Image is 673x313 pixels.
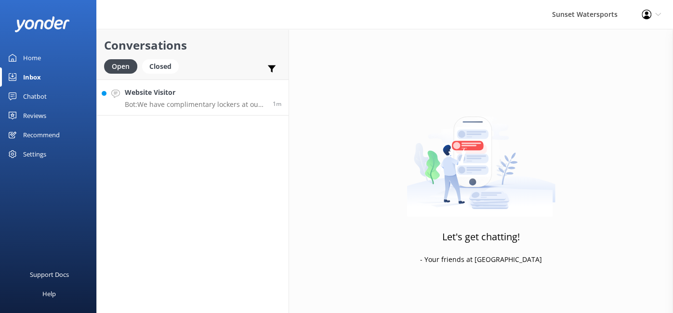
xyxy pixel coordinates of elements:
[142,59,179,74] div: Closed
[14,16,70,32] img: yonder-white-logo.png
[407,96,555,217] img: artwork of a man stealing a conversation from at giant smartphone
[42,284,56,303] div: Help
[142,61,184,71] a: Closed
[104,61,142,71] a: Open
[23,106,46,125] div: Reviews
[420,254,542,265] p: - Your friends at [GEOGRAPHIC_DATA]
[23,125,60,144] div: Recommend
[125,87,265,98] h4: Website Visitor
[23,87,47,106] div: Chatbot
[273,100,281,108] span: Oct 01 2025 09:40am (UTC -05:00) America/Cancun
[23,144,46,164] div: Settings
[30,265,69,284] div: Support Docs
[442,229,520,245] h3: Let's get chatting!
[23,67,41,87] div: Inbox
[23,48,41,67] div: Home
[125,100,265,109] p: Bot: We have complimentary lockers at our jetski locations, but unfortunately, we do not have loc...
[104,36,281,54] h2: Conversations
[97,79,289,116] a: Website VisitorBot:We have complimentary lockers at our jetski locations, but unfortunately, we d...
[104,59,137,74] div: Open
